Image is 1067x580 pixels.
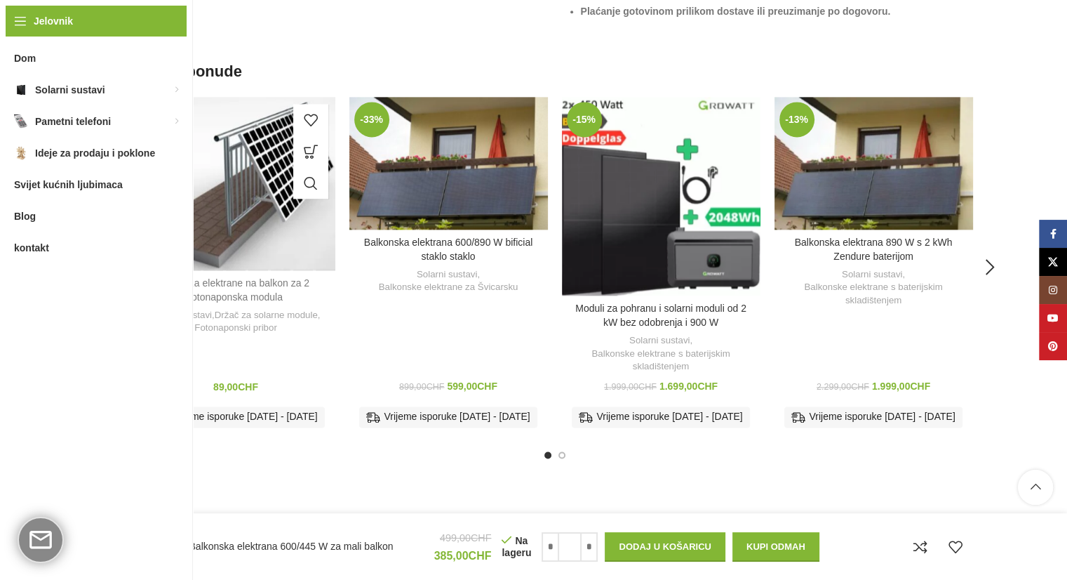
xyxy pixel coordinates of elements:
font: Svijet kućnih ljubimaca [14,179,123,190]
font: 1.699,00 [659,381,698,392]
div: 2 / 5 [342,97,555,437]
font: Vrijeme isporuke [DATE] - [DATE] [809,411,955,422]
font: Držač za solarne module [215,310,318,320]
a: Balkonska elektrana 890 W s 2 kWh Zendure baterijom [774,97,973,230]
font: Dom [14,53,36,64]
li: Go to slide 2 [558,452,565,459]
font: CHF [851,382,869,392]
a: Balkonske elektrane za Švicarsku [379,281,518,294]
font: Vrijeme isporuke [DATE] - [DATE] [596,411,742,422]
li: Go to slide 1 [544,452,551,459]
font: Pametni telefoni [35,116,111,127]
a: Montaža elektrane na balkon za 2 fotonaponska modula [162,277,309,303]
img: Pametni telefoni [14,114,28,128]
font: CHF [471,532,492,543]
font: CHF [697,381,718,392]
a: Solarni sustavi [417,268,477,282]
input: Količina proizvoda [559,532,580,562]
a: Balkonske elektrane s baterijskim skladištenjem [781,281,966,307]
div: 3 / 5 [555,97,767,437]
font: -33% [360,114,383,125]
font: kontakt [14,242,49,253]
a: Montaža elektrane na balkon za 2 fotonaponska modula [137,97,335,270]
font: 385,00 [434,550,469,562]
font: Blog [14,211,36,222]
button: Kupi odmah [732,532,819,562]
font: Jelovnik [34,15,73,27]
font: Balkonske elektrane s baterijskim skladištenjem [804,282,942,305]
div: Next slide [973,250,1008,285]
a: Balkonska elektrana 890 W s 2 kWh Zendure baterijom [795,237,953,262]
font: CHF [477,381,497,392]
font: Solarni sustavi [842,269,902,279]
a: Fotonaponski pribor [194,322,277,335]
font: 1.999,00 [604,382,638,392]
font: , [212,310,215,320]
font: Fotonaponski pribor [194,322,277,333]
font: 1.999,00 [872,381,911,392]
a: Dodaj u košaricu: „Sustav za montažu elektrane na balkonu za 2 fotonaponska modula“ [293,136,328,167]
font: CHF [638,382,657,392]
font: , [318,310,321,320]
font: CHF [238,381,258,393]
a: Veza na društvene mreže YouTube [1039,304,1067,332]
a: Balkonske elektrane s baterijskim skladištenjem [569,348,753,374]
font: 499,00 [440,532,471,543]
a: Solarni sustavi [629,334,690,348]
font: CHF [427,382,445,392]
font: Balkonska elektrana 600/445 W za mali balkon [189,541,394,552]
font: , [690,335,692,345]
font: Vrijeme isporuke [DATE] - [DATE] [171,411,317,422]
font: , [902,269,905,279]
font: -13% [785,114,808,125]
a: Veza na društvene mreže Facebook [1039,220,1067,248]
font: Ideje za prodaju i poklone [35,147,155,159]
font: , [477,269,480,279]
font: CHF [469,550,492,562]
font: CHF [910,381,930,392]
a: Gumb za pomicanje na vrh [1018,470,1053,505]
font: Plaćanje gotovinom prilikom dostave ili preuzimanje po dogovoru. [581,6,891,17]
img: Solarni sustavi [14,83,28,97]
font: 89,00 [213,381,238,393]
a: Balkonska elektrana 600/890 W bificial staklo staklo [364,237,532,262]
a: Link na društvene mreže Instagram [1039,276,1067,304]
font: Na lageru [502,535,531,558]
font: Kupi odmah [746,541,805,552]
img: Ideje za prodaju i poklone [14,146,28,160]
a: Veza na Pinterest [1039,332,1067,360]
font: Balkonske elektrane s baterijskim skladištenjem [591,348,730,372]
button: Dodaj u košaricu [605,532,725,562]
a: Moduli za pohranu i solarni moduli od 2 kW bez odobrenja i 900 W [562,97,760,296]
div: 4 / 5 [767,97,980,437]
font: Balkonske elektrane za Švicarsku [379,282,518,292]
a: X Društvena poveznica [1039,248,1067,276]
div: 1 / 5 [130,97,342,437]
font: -15% [572,114,596,125]
font: Vrijeme isporuke [DATE] - [DATE] [384,411,530,422]
font: 899,00 [399,382,427,392]
font: Solarni sustavi [35,84,105,95]
a: Moduli za pohranu i solarni moduli od 2 kW bez odobrenja i 900 W [575,303,746,328]
font: 599,00 [447,381,477,392]
font: Solarni sustavi [417,269,477,279]
font: Solarni sustavi [629,335,690,345]
a: Balkonska elektrana 600/890 W bificial staklo staklo [349,97,548,230]
font: 2.299,00 [817,382,851,392]
a: Držač za solarne module [215,309,318,322]
a: Solarni sustavi [842,268,902,282]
